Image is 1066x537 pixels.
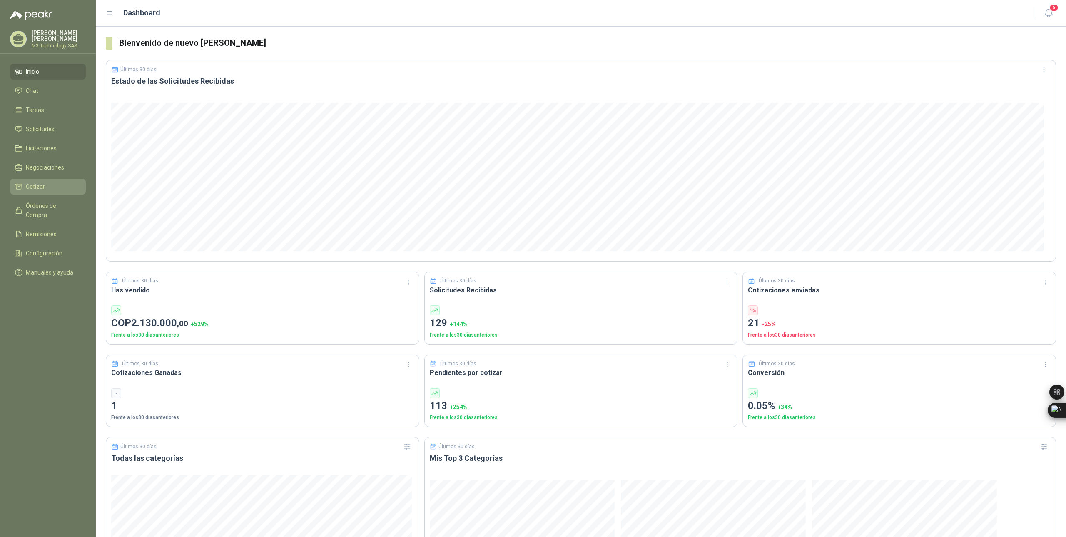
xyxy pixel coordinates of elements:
[26,268,73,277] span: Manuales y ayuda
[26,163,64,172] span: Negociaciones
[26,86,38,95] span: Chat
[111,315,414,331] p: COP
[111,453,414,463] h3: Todas las categorías
[119,37,1056,50] h3: Bienvenido de nuevo [PERSON_NAME]
[748,367,1051,378] h3: Conversión
[748,414,1051,422] p: Frente a los 30 días anteriores
[759,277,795,285] p: Últimos 30 días
[440,277,476,285] p: Últimos 30 días
[10,121,86,137] a: Solicitudes
[32,30,86,42] p: [PERSON_NAME] [PERSON_NAME]
[120,67,157,72] p: Últimos 30 días
[438,444,475,450] p: Últimos 30 días
[10,245,86,261] a: Configuración
[10,179,86,195] a: Cotizar
[26,125,55,134] span: Solicitudes
[759,360,795,368] p: Últimos 30 días
[430,453,1051,463] h3: Mis Top 3 Categorías
[111,76,1051,86] h3: Estado de las Solicitudes Recibidas
[10,226,86,242] a: Remisiones
[430,331,732,339] p: Frente a los 30 días anteriores
[450,321,468,327] span: + 144 %
[26,230,57,239] span: Remisiones
[177,319,188,328] span: ,00
[10,10,52,20] img: Logo peakr
[111,398,414,414] p: 1
[26,67,39,76] span: Inicio
[111,331,414,339] p: Frente a los 30 días anteriores
[26,105,44,115] span: Tareas
[111,414,414,422] p: Frente a los 30 días anteriores
[10,83,86,99] a: Chat
[1041,6,1056,21] button: 5
[26,249,62,258] span: Configuración
[430,315,732,331] p: 129
[111,388,121,398] div: -
[10,198,86,223] a: Órdenes de Compra
[748,331,1051,339] p: Frente a los 30 días anteriores
[120,444,157,450] p: Últimos 30 días
[748,398,1051,414] p: 0.05%
[430,414,732,422] p: Frente a los 30 días anteriores
[10,160,86,175] a: Negociaciones
[10,265,86,280] a: Manuales y ayuda
[10,140,86,156] a: Licitaciones
[191,321,209,327] span: + 529 %
[26,144,57,153] span: Licitaciones
[122,360,158,368] p: Últimos 30 días
[111,285,414,295] h3: Has vendido
[26,201,78,220] span: Órdenes de Compra
[440,360,476,368] p: Últimos 30 días
[450,404,468,410] span: + 254 %
[111,367,414,378] h3: Cotizaciones Ganadas
[10,64,86,80] a: Inicio
[131,317,188,329] span: 2.130.000
[26,182,45,191] span: Cotizar
[430,285,732,295] h3: Solicitudes Recibidas
[32,43,86,48] p: M3 Technology SAS
[430,367,732,378] h3: Pendientes por cotizar
[777,404,792,410] span: + 34 %
[748,285,1051,295] h3: Cotizaciones enviadas
[123,7,160,19] h1: Dashboard
[430,398,732,414] p: 113
[762,321,776,327] span: -25 %
[10,102,86,118] a: Tareas
[122,277,158,285] p: Últimos 30 días
[1049,4,1059,12] span: 5
[748,315,1051,331] p: 21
